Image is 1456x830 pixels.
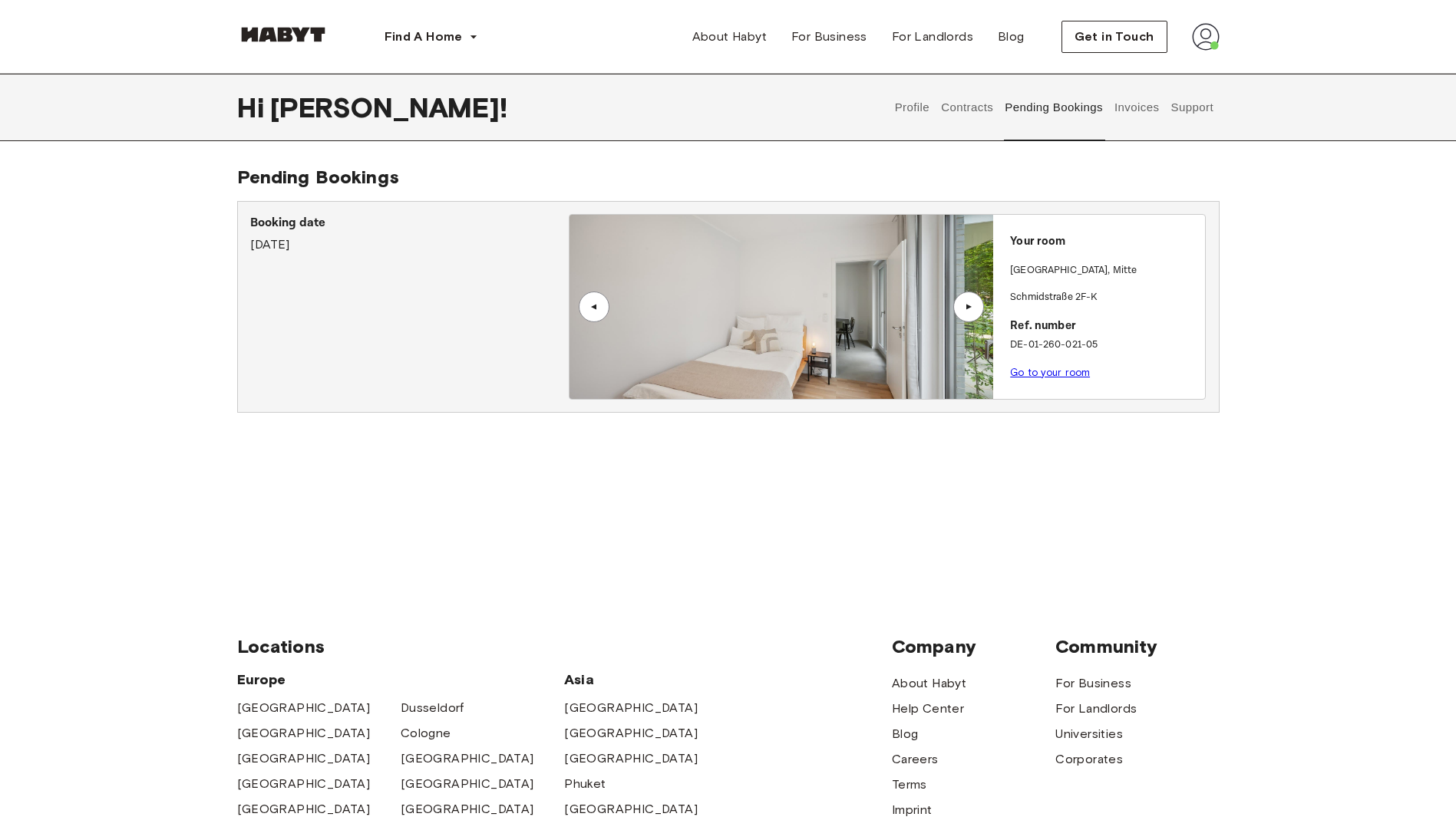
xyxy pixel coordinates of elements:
[401,749,534,768] a: [GEOGRAPHIC_DATA]
[892,700,964,718] a: Help Center
[401,800,534,818] a: [GEOGRAPHIC_DATA]
[892,776,927,794] a: Terms
[401,699,464,717] a: Dusseldorf
[986,21,1037,52] a: Blog
[1055,635,1219,658] span: Community
[880,21,986,52] a: For Landlords
[237,775,371,793] a: [GEOGRAPHIC_DATA]
[401,724,451,743] a: Cologne
[1055,700,1137,718] a: For Landlords
[564,699,698,717] a: [GEOGRAPHIC_DATA]
[401,775,534,793] a: [GEOGRAPHIC_DATA]
[1010,290,1199,305] p: Schmidstraße 2F-K
[1003,74,1105,141] button: Pending Bookings
[779,21,880,52] a: For Business
[892,725,919,743] a: Blog
[564,670,728,689] span: Asia
[892,635,1055,658] span: Company
[892,674,966,693] a: About Habyt
[564,749,698,768] a: [GEOGRAPHIC_DATA]
[998,28,1025,46] span: Blog
[1010,367,1090,378] a: Go to your room
[692,28,767,46] span: About Habyt
[791,28,867,46] span: For Business
[1055,674,1131,693] a: For Business
[237,91,270,124] span: Hi
[961,302,976,311] div: ▲
[237,670,565,689] span: Europe
[1010,318,1199,335] p: Ref. number
[586,302,602,311] div: ▲
[564,800,698,818] a: [GEOGRAPHIC_DATA]
[893,74,932,141] button: Profile
[1010,338,1199,353] p: DE-01-260-021-05
[372,21,490,52] button: Find A Home
[1055,725,1123,743] a: Universities
[250,214,569,232] p: Booking date
[1055,750,1123,769] a: Corporates
[1061,21,1167,53] button: Get in Touch
[939,74,995,141] button: Contracts
[892,28,973,46] span: For Landlords
[270,91,507,124] span: [PERSON_NAME] !
[680,21,779,52] a: About Habyt
[237,724,371,743] a: [GEOGRAPHIC_DATA]
[1010,263,1137,278] p: [GEOGRAPHIC_DATA] , Mitte
[237,166,399,188] span: Pending Bookings
[237,699,371,717] a: [GEOGRAPHIC_DATA]
[564,775,606,793] a: Phuket
[1169,74,1216,141] button: Support
[237,635,892,658] span: Locations
[1112,74,1161,141] button: Invoices
[570,215,993,399] img: Image of the room
[250,214,569,254] div: [DATE]
[1075,28,1154,46] span: Get in Touch
[1192,23,1220,51] img: avatar
[892,801,933,819] a: Imprint
[564,724,698,743] a: [GEOGRAPHIC_DATA]
[1010,233,1199,251] p: Your room
[237,800,371,818] a: [GEOGRAPHIC_DATA]
[237,27,329,42] img: Habyt
[889,74,1219,141] div: user profile tabs
[237,749,371,768] a: [GEOGRAPHIC_DATA]
[892,750,939,769] a: Careers
[385,28,463,46] span: Find A Home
